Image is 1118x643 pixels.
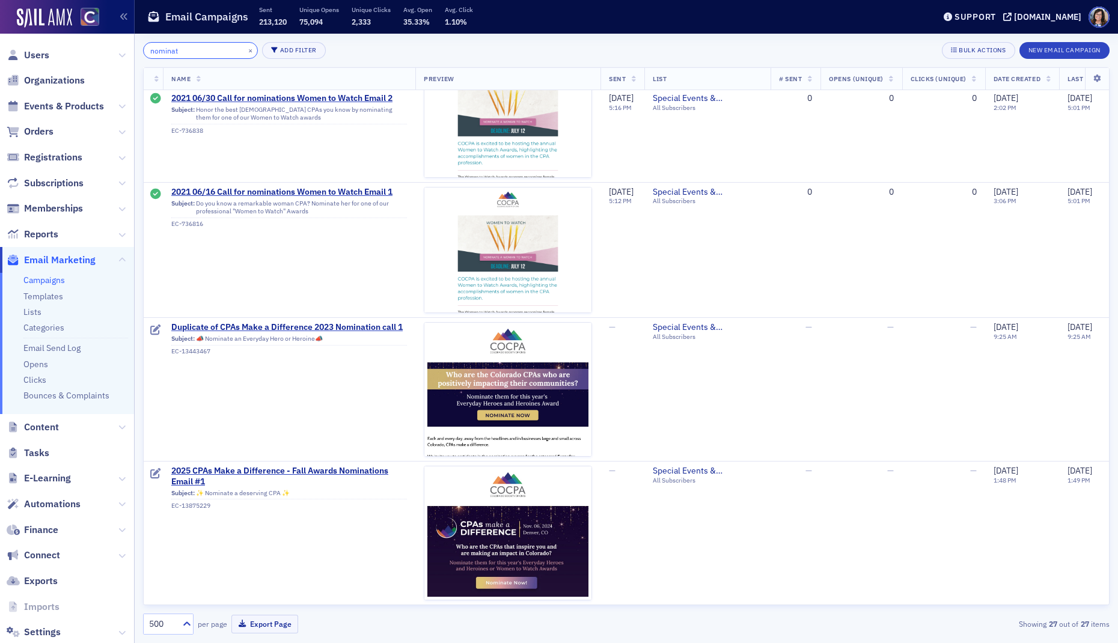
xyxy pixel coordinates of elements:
[24,100,104,113] span: Events & Products
[23,291,63,302] a: Templates
[7,498,81,511] a: Automations
[24,549,60,562] span: Connect
[7,100,104,113] a: Events & Products
[24,574,58,588] span: Exports
[7,228,58,241] a: Reports
[24,498,81,511] span: Automations
[994,103,1016,112] time: 2:02 PM
[23,374,46,385] a: Clicks
[24,151,82,164] span: Registrations
[609,103,632,112] time: 5:16 PM
[7,472,71,485] a: E-Learning
[150,468,161,480] div: Draft
[1019,44,1110,55] a: New Email Campaign
[171,200,195,215] span: Subject:
[1078,618,1091,629] strong: 27
[23,306,41,317] a: Lists
[171,126,407,134] div: EC-736838
[1014,11,1081,22] div: [DOMAIN_NAME]
[352,5,391,14] p: Unique Clicks
[171,93,407,104] span: 2021 06/30 Call for nominations Women to Watch Email 2
[1068,476,1090,484] time: 1:49 PM
[889,93,894,104] div: 0
[889,187,894,198] div: 0
[1003,13,1086,21] button: [DOMAIN_NAME]
[994,465,1018,476] span: [DATE]
[150,93,161,105] div: Sent
[994,186,1018,197] span: [DATE]
[7,125,53,138] a: Orders
[445,5,473,14] p: Avg. Click
[972,93,977,104] div: 0
[653,477,762,484] div: All Subscribers
[653,75,667,83] span: List
[1068,321,1092,332] span: [DATE]
[1089,7,1110,28] span: Profile
[150,325,161,337] div: Draft
[1068,93,1092,103] span: [DATE]
[149,618,176,630] div: 500
[24,49,49,62] span: Users
[171,335,195,343] span: Subject:
[171,489,195,497] span: Subject:
[796,618,1110,629] div: Showing out of items
[887,321,894,332] span: —
[7,177,84,190] a: Subscriptions
[994,332,1017,341] time: 9:25 AM
[779,75,802,83] span: # Sent
[653,466,762,477] a: Special Events & Announcements
[198,618,227,629] label: per page
[994,75,1040,83] span: Date Created
[7,202,83,215] a: Memberships
[23,359,48,370] a: Opens
[403,17,430,26] span: 35.33%
[7,74,85,87] a: Organizations
[171,106,407,124] div: Honor the best [DEMOGRAPHIC_DATA] CPAs you know by nominating them for one of our Women to Watch ...
[653,187,762,198] span: Special Events & Announcements
[972,187,977,198] div: 0
[171,335,407,346] div: 📣 Nominate an Everyday Hero or Heroine📣
[299,17,323,26] span: 75,094
[7,574,58,588] a: Exports
[970,465,977,476] span: —
[24,626,61,639] span: Settings
[609,186,634,197] span: [DATE]
[424,52,591,177] img: email-preview-385.png
[1068,197,1090,205] time: 5:01 PM
[24,228,58,241] span: Reports
[171,322,407,333] a: Duplicate of CPAs Make a Difference 2023 Nomination call 1
[994,321,1018,332] span: [DATE]
[653,93,762,104] span: Special Events & Announcements
[609,93,634,103] span: [DATE]
[352,17,371,26] span: 2,333
[7,421,59,434] a: Content
[7,600,60,614] a: Imports
[24,177,84,190] span: Subscriptions
[171,106,195,121] span: Subject:
[23,322,64,333] a: Categories
[994,476,1016,484] time: 1:48 PM
[165,10,248,24] h1: Email Campaigns
[171,200,407,218] div: Do you know a remarkable woman CPA? Nominate her for one of our professional "Women to Watch" Awards
[171,466,407,487] a: 2025 CPAs Make a Difference - Fall Awards Nominations Email #1
[24,74,85,87] span: Organizations
[24,523,58,537] span: Finance
[72,8,99,28] a: View Homepage
[424,75,454,83] span: Preview
[171,75,191,83] span: Name
[23,343,81,353] a: Email Send Log
[942,42,1015,59] button: Bulk Actions
[805,465,812,476] span: —
[609,321,616,332] span: —
[424,187,591,313] img: email-preview-363.png
[970,321,977,332] span: —
[994,197,1016,205] time: 3:06 PM
[24,421,59,434] span: Content
[171,220,407,228] div: EC-736816
[171,187,407,198] a: 2021 06/16 Call for nominations Women to Watch Email 1
[259,17,287,26] span: 213,120
[911,75,967,83] span: Clicks (Unique)
[81,8,99,26] img: SailAMX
